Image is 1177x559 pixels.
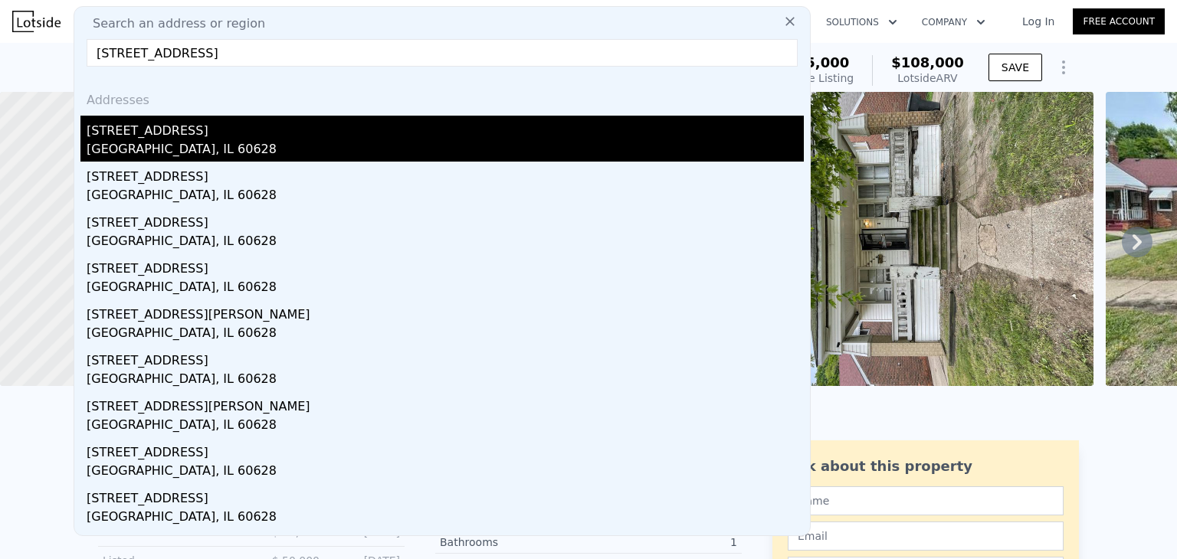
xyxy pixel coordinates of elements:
div: [GEOGRAPHIC_DATA], IL 60628 [87,462,804,483]
div: [GEOGRAPHIC_DATA], IL 60628 [87,278,804,299]
span: $35,000 [786,54,849,70]
div: [STREET_ADDRESS] [87,345,804,370]
div: Lotside ARV [891,70,964,86]
div: Ask about this property [788,456,1064,477]
div: [STREET_ADDRESS] [87,529,804,554]
input: Enter an address, city, region, neighborhood or zip code [87,39,798,67]
div: 1 [588,534,737,550]
span: Search an address or region [80,15,265,33]
span: $108,000 [891,54,964,70]
div: [GEOGRAPHIC_DATA], IL 60628 [87,370,804,391]
div: Addresses [80,79,804,116]
div: [GEOGRAPHIC_DATA], IL 60628 [87,508,804,529]
div: [GEOGRAPHIC_DATA], IL 60628 [87,416,804,437]
img: Sale: 166957152 Parcel: 48520042 [701,92,1093,386]
div: [GEOGRAPHIC_DATA], IL 60628 [87,186,804,208]
button: Company [910,8,998,36]
div: Bathrooms [440,534,588,550]
button: Solutions [814,8,910,36]
div: [STREET_ADDRESS][PERSON_NAME] [87,391,804,416]
button: SAVE [988,54,1042,81]
div: [STREET_ADDRESS][PERSON_NAME] [87,299,804,324]
div: [STREET_ADDRESS] [87,162,804,186]
button: Show Options [1048,52,1079,83]
div: [GEOGRAPHIC_DATA], IL 60628 [87,140,804,162]
div: [GEOGRAPHIC_DATA], IL 60628 [87,324,804,345]
div: [STREET_ADDRESS] [87,483,804,508]
div: [STREET_ADDRESS] [87,253,804,278]
div: [STREET_ADDRESS] [87,437,804,462]
div: [GEOGRAPHIC_DATA], IL 60628 [87,232,804,253]
div: [STREET_ADDRESS] [87,116,804,140]
div: [STREET_ADDRESS] [87,208,804,232]
a: Log In [1004,14,1073,29]
input: Email [788,521,1064,551]
a: Free Account [1073,8,1165,34]
img: Lotside [12,11,61,32]
input: Name [788,486,1064,515]
span: Active Listing [782,72,854,84]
